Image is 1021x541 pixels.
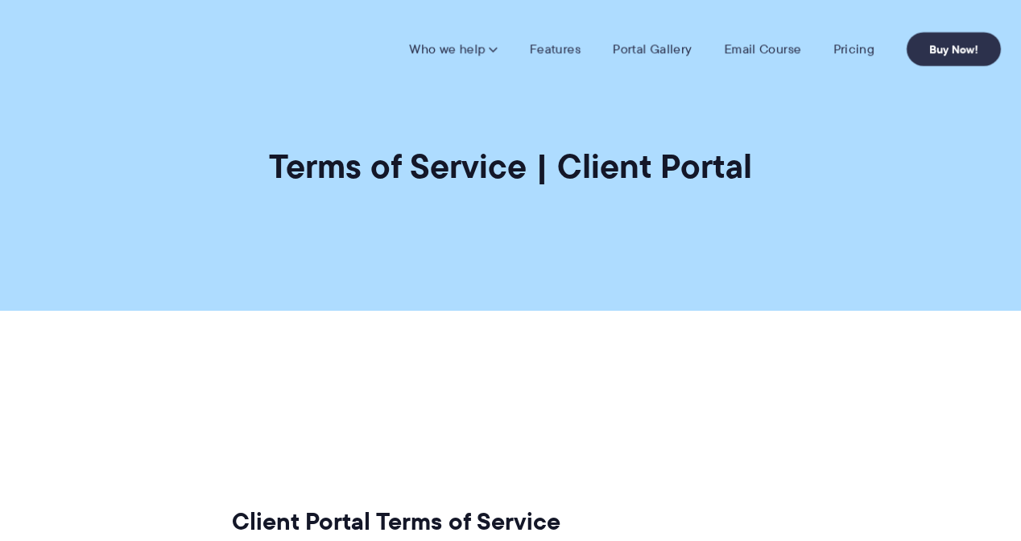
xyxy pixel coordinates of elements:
h1: Terms of Service | Client Portal [269,145,752,188]
a: Pricing [833,41,874,57]
a: Features [530,41,581,57]
h2: Client Portal Terms of Service [232,506,780,537]
a: Who we help [409,41,497,57]
a: Portal Gallery [613,41,692,57]
a: Buy Now! [907,32,1001,66]
a: Email Course [724,41,801,57]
